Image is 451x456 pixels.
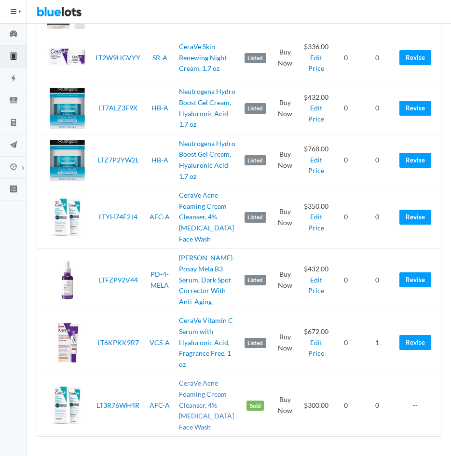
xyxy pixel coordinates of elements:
a: Revise [399,50,431,65]
td: Buy Now [270,134,300,186]
label: Listed [245,53,266,64]
a: Neutrogena Hydro Boost Gel Cream, Hyaluronic Acid 1.7 oz [179,139,235,180]
a: [PERSON_NAME]-Posay Mela B3 Serum, Dark Spot Corrector With Anti-Aging [179,254,235,305]
td: 0 [359,82,396,134]
a: HB-A [151,104,168,112]
td: Buy Now [270,249,300,311]
a: LTFZP92V44 [98,276,138,284]
a: Edit Price [308,156,324,175]
td: $350.00 [300,186,332,249]
a: LTYH74F2J4 [99,213,137,221]
td: 0 [359,374,396,437]
a: AFC-A [150,213,170,221]
td: 0 [333,82,359,134]
td: Buy Now [270,374,300,437]
td: 1 [359,311,396,374]
td: 0 [359,33,396,82]
a: CeraVe Skin Renewing Night Cream, 1.7 oz [179,42,227,72]
td: 0 [333,374,359,437]
td: 0 [333,249,359,311]
td: 0 [359,134,396,186]
a: Neutrogena Hydro Boost Gel Cream, Hyaluronic Acid 1.7 oz [179,87,235,128]
a: Revise [399,101,431,116]
a: Edit Price [308,213,324,232]
a: CeraVe Vitamin C Serum with Hyaluronic Acid, Fragrance Free, 1 oz [179,316,233,368]
a: LT6KPKK9R7 [97,338,139,347]
td: $768.00 [300,134,332,186]
td: 0 [333,33,359,82]
td: 0 [359,186,396,249]
a: Revise [399,272,431,287]
a: VCS-A [150,338,170,347]
a: Edit Price [308,276,324,295]
td: $300.00 [300,374,332,437]
a: Revise [399,210,431,225]
a: Revise [399,335,431,350]
td: -- [396,374,441,437]
td: Buy Now [270,33,300,82]
a: Edit Price [308,54,324,73]
a: LT3R76WH4R [96,401,139,409]
a: HB-A [151,156,168,164]
a: LTZ7P2YW2L [97,156,139,164]
td: Buy Now [270,82,300,134]
a: LT2W9HGVYY [96,54,140,62]
label: Listed [245,338,266,349]
a: Edit Price [308,338,324,358]
a: CeraVe Acne Foaming Cream Cleanser, 4% [MEDICAL_DATA] Face Wash [179,191,234,242]
a: SR-A [152,54,167,62]
td: Buy Now [270,186,300,249]
td: $672.00 [300,311,332,374]
a: AFC-A [150,401,170,409]
td: 0 [359,249,396,311]
a: Revise [399,153,431,168]
td: $432.00 [300,249,332,311]
a: LT7ALZ3F9X [98,104,137,112]
td: 0 [333,311,359,374]
label: Sold [246,401,264,411]
td: 0 [333,134,359,186]
label: Listed [245,155,266,166]
label: Listed [245,103,266,114]
td: $432.00 [300,82,332,134]
a: PD-4-MELA [150,270,169,289]
td: Buy Now [270,311,300,374]
label: Listed [245,275,266,285]
td: 0 [333,186,359,249]
a: CeraVe Acne Foaming Cream Cleanser, 4% [MEDICAL_DATA] Face Wash [179,379,234,430]
label: Listed [245,212,266,223]
td: $336.00 [300,33,332,82]
a: Edit Price [308,104,324,123]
